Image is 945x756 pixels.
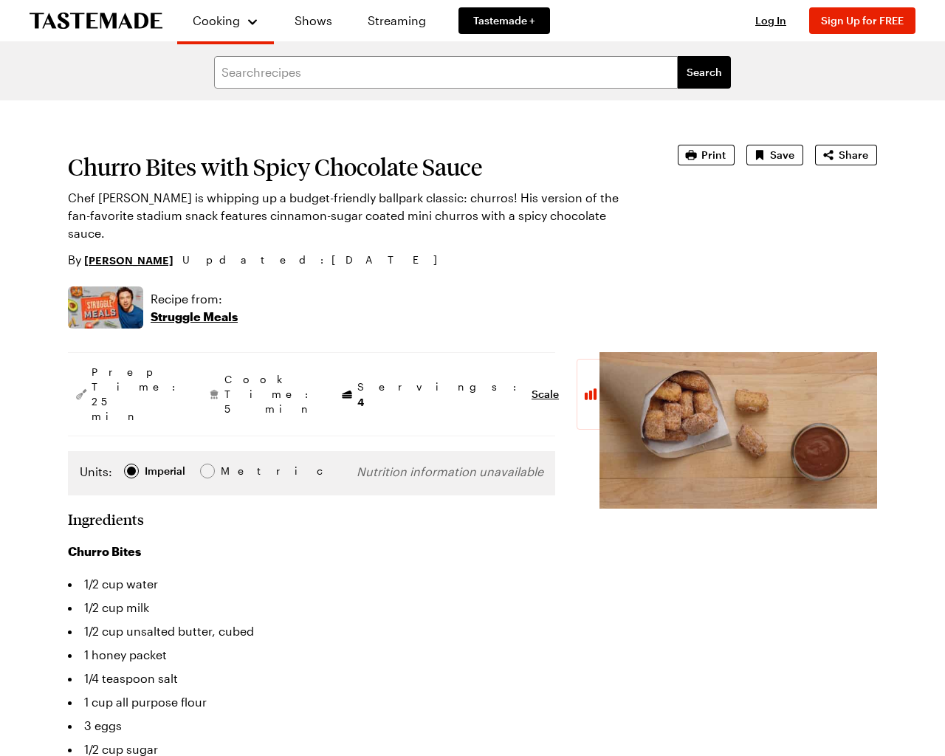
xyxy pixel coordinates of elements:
[30,13,162,30] a: To Tastemade Home Page
[151,290,238,326] a: Recipe from:Struggle Meals
[357,379,524,410] span: Servings:
[68,572,555,596] li: 1/2 cup water
[357,394,364,408] span: 4
[473,13,535,28] span: Tastemade +
[746,145,803,165] button: Save recipe
[68,690,555,714] li: 1 cup all purpose flour
[809,7,915,34] button: Sign Up for FREE
[182,252,452,268] span: Updated : [DATE]
[80,463,252,484] div: Imperial Metric
[224,372,316,416] span: Cook Time: 5 min
[839,148,868,162] span: Share
[68,286,143,329] img: Show where recipe is used
[68,154,636,180] h1: Churro Bites with Spicy Chocolate Sauce
[701,148,726,162] span: Print
[458,7,550,34] a: Tastemade +
[92,365,183,424] span: Prep Time: 25 min
[68,667,555,690] li: 1/4 teaspoon salt
[821,14,904,27] span: Sign Up for FREE
[678,145,735,165] button: Print
[815,145,877,165] button: Share
[770,148,794,162] span: Save
[357,464,543,478] span: Nutrition information unavailable
[84,252,173,268] a: [PERSON_NAME]
[68,596,555,619] li: 1/2 cup milk
[151,290,238,308] p: Recipe from:
[221,463,253,479] span: Metric
[68,251,173,269] p: By
[678,56,731,89] button: filters
[145,463,187,479] span: Imperial
[755,14,786,27] span: Log In
[68,714,555,738] li: 3 eggs
[687,65,722,80] span: Search
[68,619,555,643] li: 1/2 cup unsalted butter, cubed
[68,543,555,560] h3: Churro Bites
[741,13,800,28] button: Log In
[68,510,144,528] h2: Ingredients
[68,643,555,667] li: 1 honey packet
[532,387,559,402] button: Scale
[80,463,112,481] label: Units:
[192,6,259,35] button: Cooking
[145,463,185,479] div: Imperial
[221,463,252,479] div: Metric
[193,13,240,27] span: Cooking
[68,189,636,242] p: Chef [PERSON_NAME] is whipping up a budget-friendly ballpark classic: churros! His version of the...
[151,308,238,326] p: Struggle Meals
